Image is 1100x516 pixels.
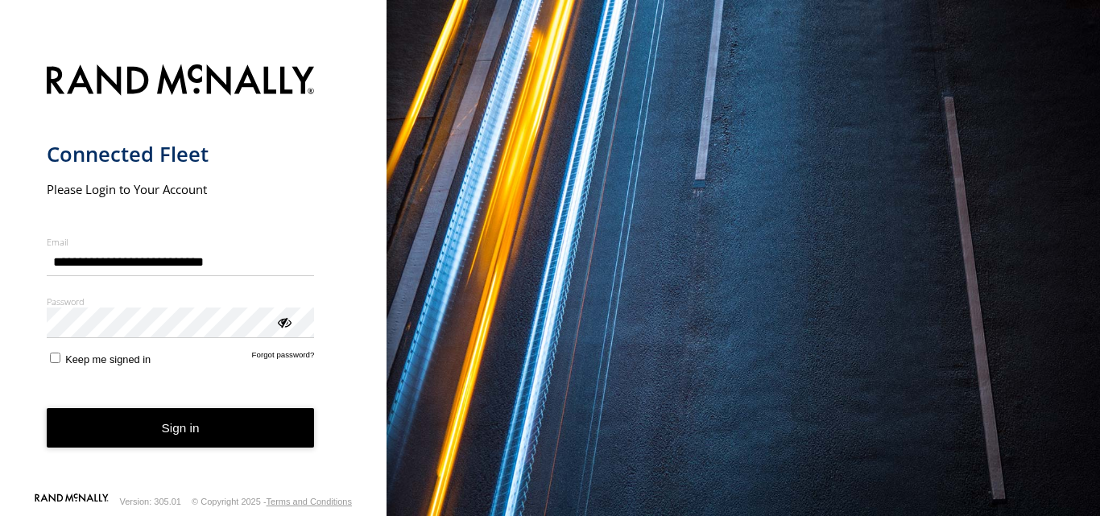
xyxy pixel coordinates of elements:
[65,353,151,365] span: Keep me signed in
[50,353,60,363] input: Keep me signed in
[120,497,181,506] div: Version: 305.01
[47,236,315,248] label: Email
[47,55,341,492] form: main
[275,313,292,329] div: ViewPassword
[47,295,315,308] label: Password
[267,497,352,506] a: Terms and Conditions
[192,497,352,506] div: © Copyright 2025 -
[47,61,315,102] img: Rand McNally
[35,493,109,510] a: Visit our Website
[47,181,315,197] h2: Please Login to Your Account
[252,350,315,365] a: Forgot password?
[47,141,315,167] h1: Connected Fleet
[47,408,315,448] button: Sign in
